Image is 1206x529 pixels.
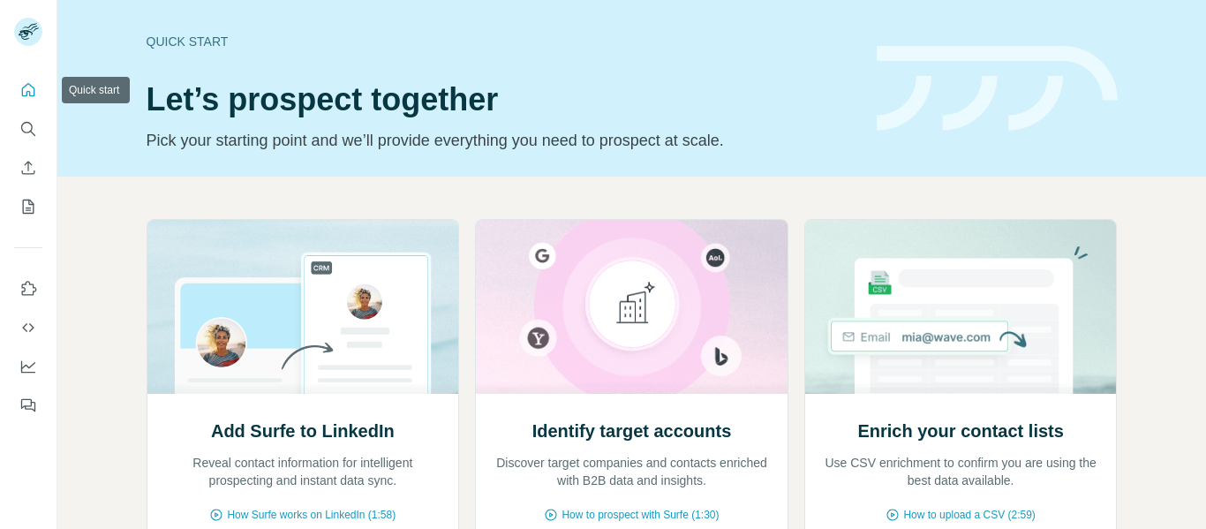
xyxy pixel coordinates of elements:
h2: Enrich your contact lists [857,419,1063,443]
button: Quick start [14,74,42,106]
span: How to prospect with Surfe (1:30) [562,507,719,523]
p: Use CSV enrichment to confirm you are using the best data available. [823,454,1099,489]
button: Search [14,113,42,145]
p: Pick your starting point and we’ll provide everything you need to prospect at scale. [147,128,856,153]
div: Quick start [147,33,856,50]
span: How Surfe works on LinkedIn (1:58) [227,507,396,523]
button: My lists [14,191,42,223]
h1: Let’s prospect together [147,82,856,117]
img: Enrich your contact lists [804,220,1118,394]
h2: Add Surfe to LinkedIn [211,419,395,443]
img: banner [877,46,1118,132]
p: Reveal contact information for intelligent prospecting and instant data sync. [165,454,441,489]
h2: Identify target accounts [532,419,732,443]
button: Feedback [14,389,42,421]
p: Discover target companies and contacts enriched with B2B data and insights. [494,454,770,489]
button: Enrich CSV [14,152,42,184]
span: How to upload a CSV (2:59) [903,507,1035,523]
button: Dashboard [14,351,42,382]
img: Add Surfe to LinkedIn [147,220,460,394]
button: Use Surfe on LinkedIn [14,273,42,305]
img: Identify target accounts [475,220,788,394]
button: Use Surfe API [14,312,42,344]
